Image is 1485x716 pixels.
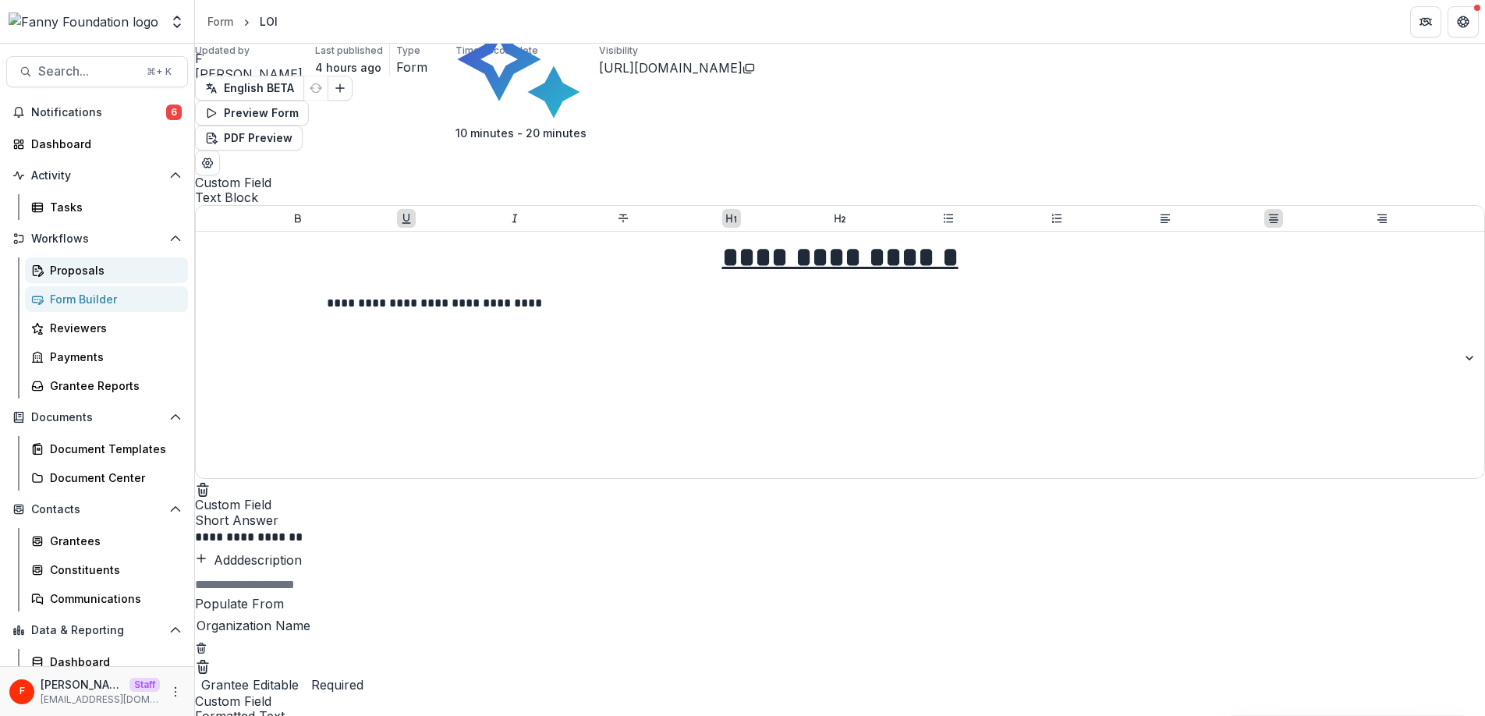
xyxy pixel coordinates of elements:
[25,649,188,675] a: Dashboard
[195,44,250,58] p: Updated by
[305,675,363,694] button: Required
[207,13,233,30] div: Form
[25,194,188,220] a: Tasks
[166,6,188,37] button: Open entity switcher
[455,125,587,141] p: 10 minutes - 20 minutes
[6,497,188,522] button: Open Contacts
[50,320,175,336] div: Reviewers
[195,151,220,175] button: Edit Form Settings
[722,209,741,228] button: Heading 1
[315,44,383,58] p: Last published
[25,373,188,399] a: Grantee Reports
[6,226,188,251] button: Open Workflows
[599,44,638,58] p: Visibility
[25,557,188,583] a: Constituents
[195,638,207,657] button: Delete condition
[396,44,420,58] p: Type
[195,76,304,101] button: English BETA
[50,349,175,365] div: Payments
[1410,6,1441,37] button: Partners
[201,10,239,33] a: Form
[50,470,175,486] div: Document Center
[31,503,163,516] span: Contacts
[195,175,1485,190] span: Custom Field
[41,676,123,693] p: [PERSON_NAME]
[599,60,742,76] a: [URL][DOMAIN_NAME]
[50,262,175,278] div: Proposals
[1264,209,1283,228] button: Align Center
[1156,209,1175,228] button: Align Left
[38,64,137,79] span: Search...
[31,106,166,119] span: Notifications
[6,163,188,188] button: Open Activity
[195,694,1485,709] span: Custom Field
[31,136,175,152] div: Dashboard
[195,126,303,151] button: PDF Preview
[50,654,175,670] div: Dashboard
[50,291,175,307] div: Form Builder
[166,105,182,120] span: 6
[50,562,175,578] div: Constituents
[260,13,278,30] div: LOI
[6,618,188,643] button: Open Data & Reporting
[50,377,175,394] div: Grantee Reports
[144,63,175,80] div: ⌘ + K
[25,436,188,462] a: Document Templates
[31,232,163,246] span: Workflows
[25,315,188,341] a: Reviewers
[831,209,849,228] button: Heading 2
[6,405,188,430] button: Open Documents
[505,209,524,228] button: Italicize
[396,60,427,75] span: Form
[939,209,958,228] button: Bullet List
[303,76,328,101] button: Refresh Translation
[129,678,160,692] p: Staff
[195,513,1485,528] span: Short Answer
[195,65,303,83] p: [PERSON_NAME]
[195,551,302,569] button: Adddescription
[25,465,188,491] a: Document Center
[50,533,175,549] div: Grantees
[25,344,188,370] a: Payments
[1373,209,1391,228] button: Align Right
[195,675,299,694] button: Read Only Toggle
[166,682,185,701] button: More
[6,100,188,125] button: Notifications6
[195,657,211,675] button: Delete field
[195,498,1485,512] span: Custom Field
[315,59,381,76] p: 4 hours ago
[50,590,175,607] div: Communications
[6,131,188,157] a: Dashboard
[328,76,353,101] button: Add Language
[1448,6,1479,37] button: Get Help
[25,286,188,312] a: Form Builder
[195,52,303,65] div: Fanny
[31,411,163,424] span: Documents
[195,594,1485,613] p: Populate From
[9,12,158,31] img: Fanny Foundation logo
[1047,209,1066,228] button: Ordered List
[195,479,211,498] button: Delete field
[31,169,163,183] span: Activity
[6,56,188,87] button: Search...
[195,101,309,126] button: Preview Form
[742,58,755,77] button: Copy link
[25,257,188,283] a: Proposals
[19,686,25,697] div: Fanny
[195,190,1485,205] span: Text Block
[25,528,188,554] a: Grantees
[397,209,416,228] button: Underline
[50,199,175,215] div: Tasks
[289,209,307,228] button: Bold
[31,624,163,637] span: Data & Reporting
[201,10,284,33] nav: breadcrumb
[614,209,633,228] button: Strike
[25,586,188,611] a: Communications
[50,441,175,457] div: Document Templates
[41,693,160,707] p: [EMAIL_ADDRESS][DOMAIN_NAME]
